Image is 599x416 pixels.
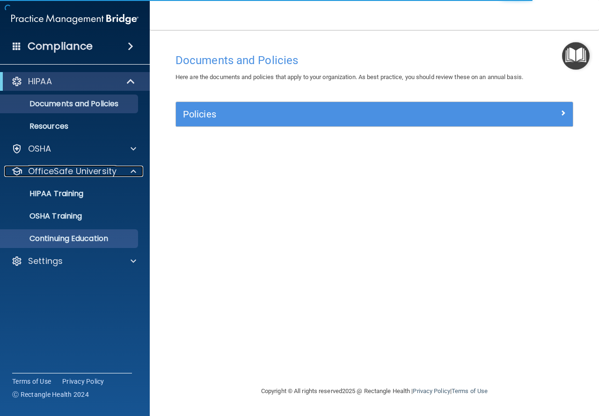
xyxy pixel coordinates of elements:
div: Copyright © All rights reserved 2025 @ Rectangle Health | | [204,376,545,406]
a: Privacy Policy [413,387,450,394]
a: Policies [183,107,566,122]
span: Here are the documents and policies that apply to your organization. As best practice, you should... [175,73,523,80]
p: Continuing Education [6,234,134,243]
span: Ⓒ Rectangle Health 2024 [12,390,89,399]
a: Terms of Use [12,377,51,386]
button: Open Resource Center [562,42,590,70]
a: OSHA [11,143,136,154]
a: HIPAA [11,76,136,87]
iframe: Drift Widget Chat Controller [437,350,588,387]
p: Settings [28,255,63,267]
p: Documents and Policies [6,99,134,109]
p: Resources [6,122,134,131]
h4: Documents and Policies [175,54,573,66]
p: HIPAA [28,76,52,87]
a: OfficeSafe University [11,166,136,177]
a: Settings [11,255,136,267]
p: OSHA Training [6,212,82,221]
img: PMB logo [11,10,139,29]
p: HIPAA Training [6,189,83,198]
h5: Policies [183,109,467,119]
p: OfficeSafe University [28,166,117,177]
a: Terms of Use [452,387,488,394]
p: OSHA [28,143,51,154]
a: Privacy Policy [62,377,104,386]
h4: Compliance [28,40,93,53]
